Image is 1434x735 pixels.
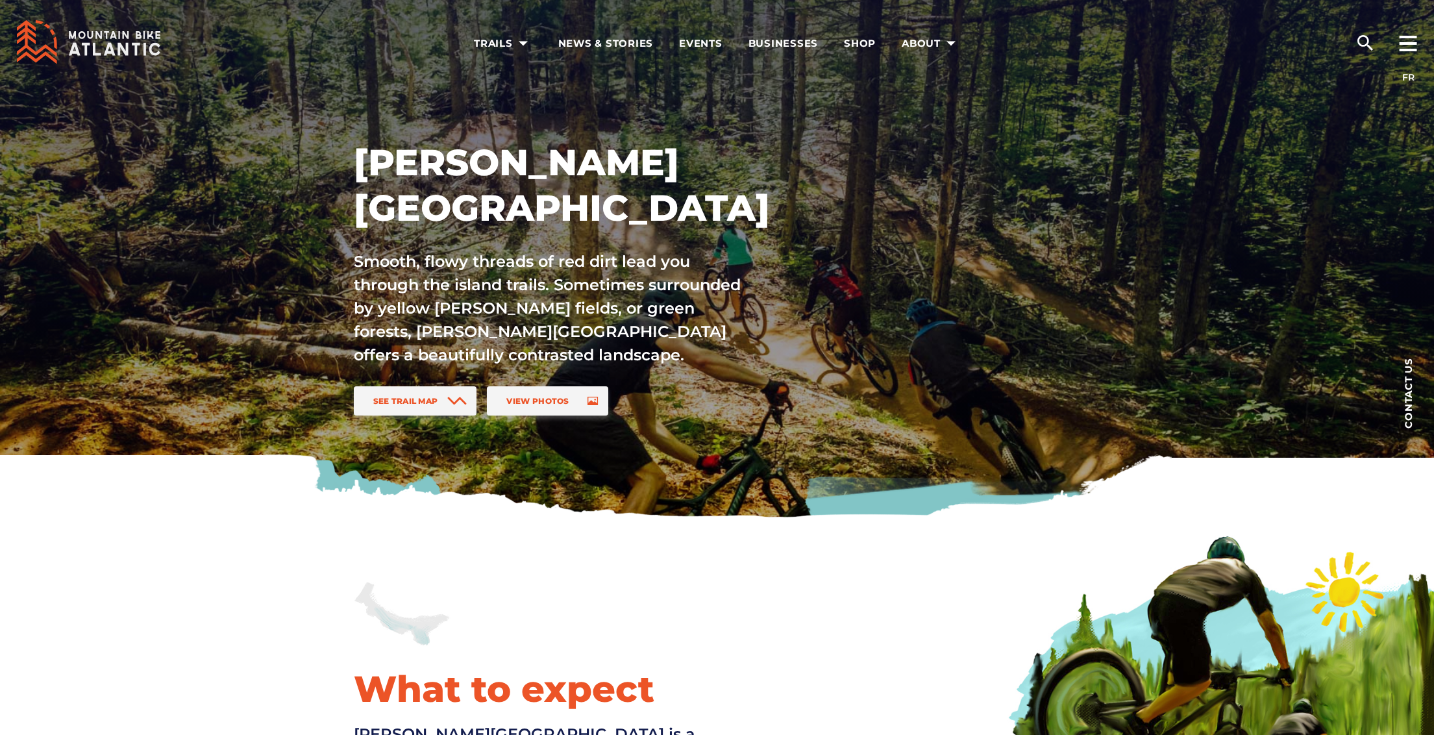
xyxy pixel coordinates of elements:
a: FR [1402,71,1415,83]
ion-icon: search [1355,32,1376,53]
p: Smooth, flowy threads of red dirt lead you through the island trails. Sometimes surrounded by yel... [354,250,748,367]
h2: What to expect [354,666,707,712]
a: Contact us [1382,338,1434,448]
ion-icon: arrow dropdown [942,34,960,53]
span: Businesses [748,37,819,50]
span: View Photos [506,396,569,406]
a: View Photos [487,386,608,416]
a: See Trail Map [354,386,477,416]
h1: [PERSON_NAME][GEOGRAPHIC_DATA] [354,140,834,230]
span: Shop [844,37,876,50]
span: Events [679,37,723,50]
ion-icon: arrow dropdown [514,34,532,53]
span: About [902,37,960,50]
span: Trails [474,37,532,50]
span: Contact us [1403,358,1413,429]
span: News & Stories [558,37,654,50]
span: See Trail Map [373,396,438,406]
